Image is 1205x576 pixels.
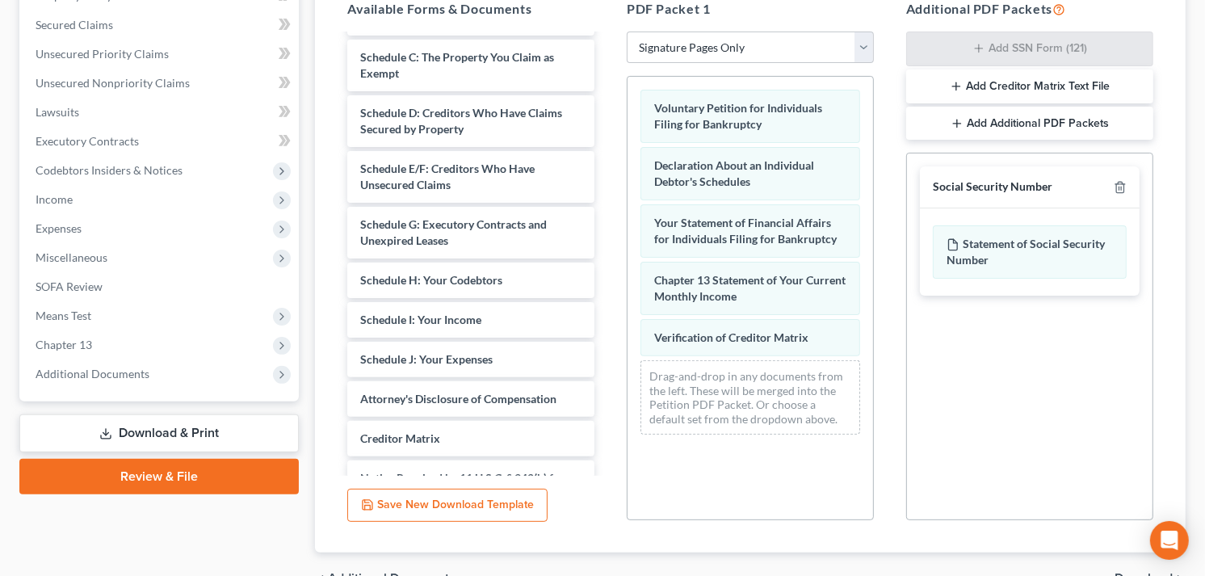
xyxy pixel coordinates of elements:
a: Secured Claims [23,11,299,40]
span: Codebtors Insiders & Notices [36,163,183,177]
span: Chapter 13 [36,338,92,351]
span: Attorney's Disclosure of Compensation [360,392,556,406]
span: Notice Required by 11 U.S.C. § 342(b) for Individuals Filing for Bankruptcy [360,471,565,501]
button: Add SSN Form (121) [906,32,1153,67]
span: Lawsuits [36,105,79,119]
span: Schedule D: Creditors Who Have Claims Secured by Property [360,106,562,136]
a: Unsecured Nonpriority Claims [23,69,299,98]
span: Secured Claims [36,18,113,32]
span: Creditor Matrix [360,431,440,445]
span: Chapter 13 Statement of Your Current Monthly Income [654,273,846,303]
span: Unsecured Nonpriority Claims [36,76,190,90]
div: Statement of Social Security Number [933,225,1127,279]
button: Save New Download Template [347,489,548,523]
div: Open Intercom Messenger [1150,521,1189,560]
a: SOFA Review [23,272,299,301]
span: Verification of Creditor Matrix [654,330,808,344]
span: Schedule G: Executory Contracts and Unexpired Leases [360,217,547,247]
div: Social Security Number [933,179,1052,195]
a: Review & File [19,459,299,494]
span: Unsecured Priority Claims [36,47,169,61]
span: Schedule C: The Property You Claim as Exempt [360,50,554,80]
a: Download & Print [19,414,299,452]
span: Additional Documents [36,367,149,380]
span: Declaration About an Individual Debtor's Schedules [654,158,814,188]
span: Miscellaneous [36,250,107,264]
span: Executory Contracts [36,134,139,148]
span: Expenses [36,221,82,235]
span: Means Test [36,309,91,322]
span: Income [36,192,73,206]
div: Drag-and-drop in any documents from the left. These will be merged into the Petition PDF Packet. ... [640,360,860,435]
span: Schedule I: Your Income [360,313,481,326]
span: Your Statement of Financial Affairs for Individuals Filing for Bankruptcy [654,216,837,246]
span: Schedule E/F: Creditors Who Have Unsecured Claims [360,162,535,191]
button: Add Creditor Matrix Text File [906,69,1153,103]
span: SOFA Review [36,280,103,293]
a: Unsecured Priority Claims [23,40,299,69]
a: Executory Contracts [23,127,299,156]
span: Voluntary Petition for Individuals Filing for Bankruptcy [654,101,822,131]
button: Add Additional PDF Packets [906,107,1153,141]
span: Schedule J: Your Expenses [360,352,493,366]
span: Schedule H: Your Codebtors [360,273,502,287]
a: Lawsuits [23,98,299,127]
